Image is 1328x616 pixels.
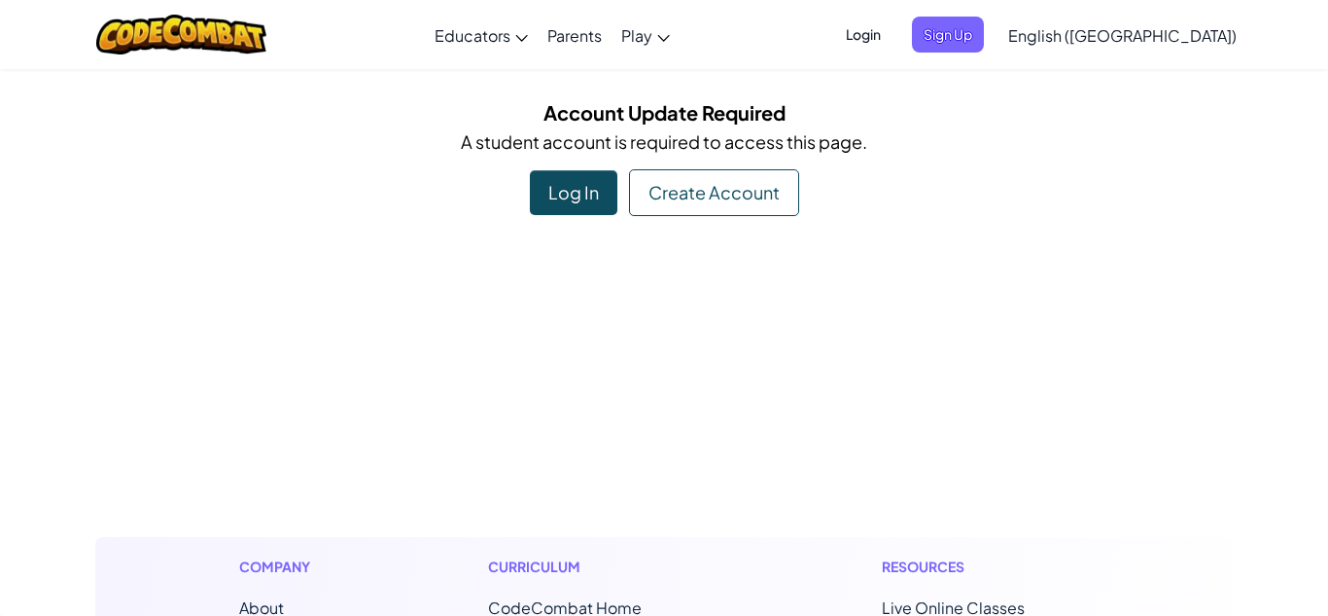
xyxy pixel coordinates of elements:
p: A student account is required to access this page. [110,127,1218,156]
h1: Resources [882,557,1089,577]
a: Parents [538,9,612,61]
button: Sign Up [912,17,984,53]
span: English ([GEOGRAPHIC_DATA]) [1008,25,1237,46]
span: Educators [435,25,510,46]
img: CodeCombat logo [96,15,266,54]
a: Educators [425,9,538,61]
a: Play [612,9,680,61]
a: English ([GEOGRAPHIC_DATA]) [998,9,1246,61]
h5: Account Update Required [110,97,1218,127]
h1: Company [239,557,330,577]
span: Play [621,25,652,46]
div: Create Account [629,169,799,216]
div: Log In [530,170,617,215]
h1: Curriculum [488,557,723,577]
button: Login [834,17,892,53]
